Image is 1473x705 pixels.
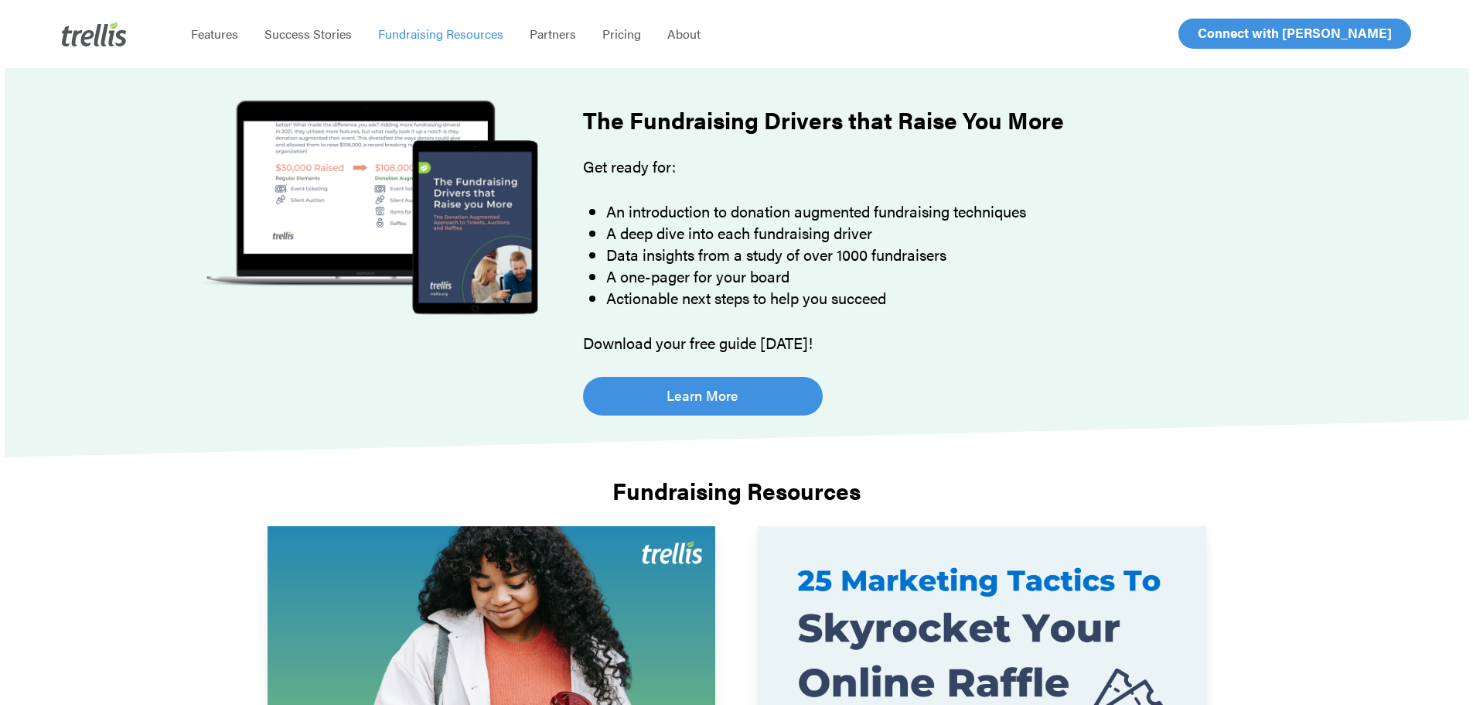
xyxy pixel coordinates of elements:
a: Features [178,26,251,42]
a: Fundraising Resources [365,26,517,42]
span: Connect with [PERSON_NAME] [1198,23,1392,42]
li: Actionable next steps to help you succeed [606,287,1218,309]
p: Get ready for: [583,156,1218,200]
a: Success Stories [251,26,365,42]
span: Features [191,25,238,43]
strong: The Fundraising Drivers that Raise You More [583,103,1064,136]
a: About [654,26,714,42]
li: A one-pager for your board [606,265,1218,287]
li: Data insights from a study of over 1000 fundraisers [606,244,1218,265]
span: Fundraising Resources [378,25,503,43]
img: Trellis [62,22,127,46]
a: Pricing [589,26,654,42]
span: Pricing [602,25,641,43]
p: Download your free guide [DATE]! [583,332,1218,354]
li: A deep dive into each fundraising driver [606,222,1218,244]
span: Partners [530,25,576,43]
img: The Fundraising Drivers that Raise You More Guide Cover [179,87,563,328]
a: Partners [517,26,589,42]
span: About [667,25,701,43]
strong: Fundraising Resources [612,474,861,507]
li: An introduction to donation augmented fundraising techniques [606,200,1218,222]
span: Success Stories [264,25,352,43]
a: Connect with [PERSON_NAME] [1178,19,1411,49]
span: Learn More [667,385,738,406]
a: Learn More [583,377,823,416]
